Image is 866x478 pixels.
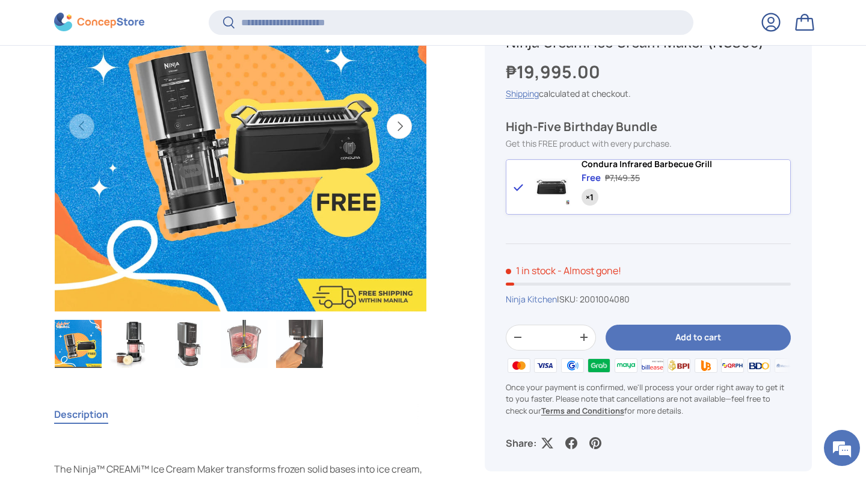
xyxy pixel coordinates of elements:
[582,159,712,170] a: Condura Infrared Barbecue Grill
[506,120,791,135] div: High-Five Birthday Bundle
[506,264,556,277] span: 1 in stock
[719,357,746,375] img: qrph
[55,320,102,368] img: Ninja Creami Ice Cream Maker (NC300)
[559,357,586,375] img: gcash
[586,357,612,375] img: grabpay
[506,436,536,450] p: Share:
[580,293,630,305] span: 2001004080
[557,293,630,305] span: |
[582,172,601,185] div: Free
[110,320,157,368] img: Ninja Creami Ice Cream Maker (NC300)
[773,357,799,375] img: metrobank
[276,320,323,368] img: Ninja Creami Ice Cream Maker (NC300)
[692,357,719,375] img: ubp
[582,189,598,206] div: Quantity
[541,405,624,416] a: Terms and Conditions
[506,293,557,305] a: Ninja Kitchen
[639,357,666,375] img: billease
[605,172,640,185] div: ₱7,149.35
[506,88,539,100] a: Shipping
[532,357,559,375] img: visa
[506,88,791,100] div: calculated at checkout.
[606,325,791,351] button: Add to cart
[557,264,621,277] p: - Almost gone!
[746,357,772,375] img: bdo
[54,13,144,32] img: ConcepStore
[559,293,578,305] span: SKU:
[506,60,603,84] strong: ₱19,995.00
[506,138,672,150] span: Get this FREE product with every purchase.
[54,400,108,428] button: Description
[582,158,712,170] span: Condura Infrared Barbecue Grill
[506,357,532,375] img: master
[506,382,791,417] p: Once your payment is confirmed, we'll process your order right away to get it to you faster. Plea...
[221,320,268,368] img: Ninja Creami Ice Cream Maker (NC300)
[165,320,212,368] img: Ninja Creami Ice Cream Maker (NC300)
[612,357,639,375] img: maya
[666,357,692,375] img: bpi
